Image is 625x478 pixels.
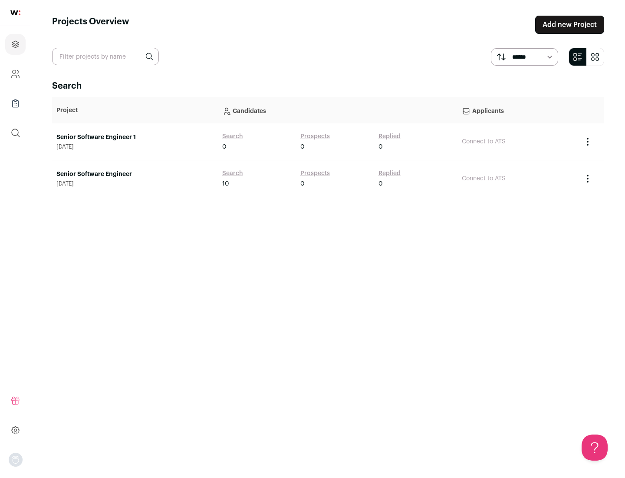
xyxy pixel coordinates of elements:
a: Connect to ATS [462,176,506,182]
a: Replied [378,132,401,141]
a: Projects [5,34,26,55]
p: Project [56,106,214,115]
a: Search [222,169,243,178]
a: Connect to ATS [462,139,506,145]
a: Company and ATS Settings [5,63,26,84]
img: nopic.png [9,453,23,467]
button: Project Actions [582,136,593,147]
span: [DATE] [56,180,214,187]
span: 10 [222,179,229,188]
span: 0 [222,143,227,151]
a: Senior Software Engineer [56,170,214,179]
a: Replied [378,169,401,178]
button: Open dropdown [9,453,23,467]
a: Search [222,132,243,141]
input: Filter projects by name [52,48,159,65]
a: Prospects [300,169,330,178]
button: Project Actions [582,173,593,184]
p: Candidates [222,102,453,119]
span: 0 [378,179,383,188]
a: Prospects [300,132,330,141]
span: 0 [378,143,383,151]
a: Senior Software Engineer 1 [56,133,214,142]
p: Applicants [462,102,574,119]
span: 0 [300,143,305,151]
img: wellfound-shorthand-0d5821cbd27db2630d0214b213865d53afaa358527fdda9d0ea32b1df1b89c2c.svg [10,10,20,15]
span: [DATE] [56,143,214,150]
a: Company Lists [5,93,26,114]
iframe: Help Scout Beacon - Open [582,435,608,461]
a: Add new Project [535,16,604,34]
h1: Projects Overview [52,16,129,34]
h2: Search [52,80,604,92]
span: 0 [300,179,305,188]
